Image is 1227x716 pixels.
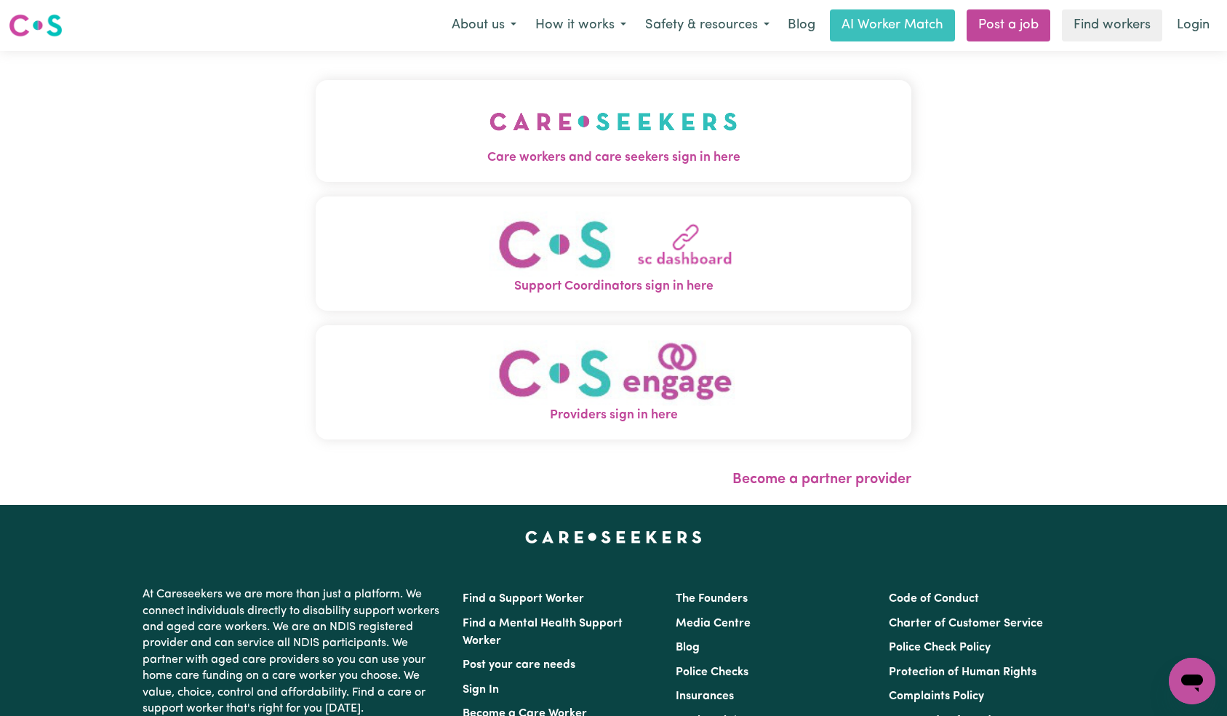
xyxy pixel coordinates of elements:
a: Post a job [967,9,1050,41]
img: Careseekers logo [9,12,63,39]
a: Find workers [1062,9,1162,41]
button: About us [442,10,526,41]
a: Charter of Customer Service [889,618,1043,629]
a: Find a Support Worker [463,593,584,605]
a: Blog [676,642,700,653]
a: Police Check Policy [889,642,991,653]
button: How it works [526,10,636,41]
span: Providers sign in here [316,406,912,425]
a: Become a partner provider [732,472,911,487]
a: Insurances [676,691,734,702]
a: Media Centre [676,618,751,629]
span: Care workers and care seekers sign in here [316,148,912,167]
a: The Founders [676,593,748,605]
button: Providers sign in here [316,325,912,439]
a: Post your care needs [463,659,575,671]
a: Protection of Human Rights [889,667,1036,678]
a: Blog [779,9,824,41]
a: Sign In [463,684,499,696]
iframe: Button to launch messaging window [1169,658,1215,704]
a: Careseekers home page [525,531,702,543]
span: Support Coordinators sign in here [316,277,912,296]
a: AI Worker Match [830,9,955,41]
button: Support Coordinators sign in here [316,196,912,311]
a: Code of Conduct [889,593,979,605]
a: Police Checks [676,667,748,678]
a: Find a Mental Health Support Worker [463,618,623,647]
a: Login [1168,9,1218,41]
a: Careseekers logo [9,9,63,42]
a: Complaints Policy [889,691,984,702]
button: Safety & resources [636,10,779,41]
button: Care workers and care seekers sign in here [316,80,912,182]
